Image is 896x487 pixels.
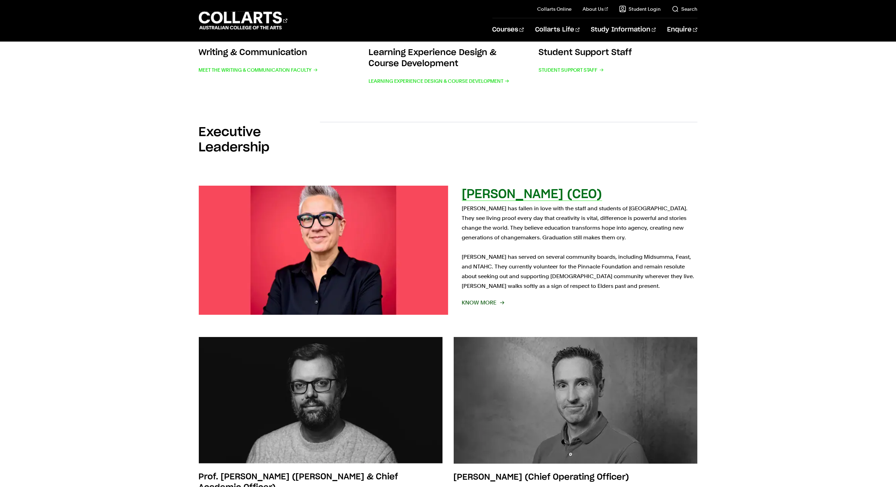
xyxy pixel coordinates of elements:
a: Courses [493,18,524,41]
a: Collarts Life [535,18,580,41]
h2: [PERSON_NAME] (Chief Operating Officer) [454,473,629,481]
span: Know More [462,298,504,308]
h3: Learning Experience Design & Course Development [369,48,496,68]
span: Student Support Staff [539,65,604,75]
a: Study Information [591,18,656,41]
a: Collarts Online [537,6,571,12]
span: Learning Experience Design & Course Development [369,76,509,86]
h2: [PERSON_NAME] (CEO) [462,188,602,201]
p: [PERSON_NAME] has fallen in love with the staff and students of [GEOGRAPHIC_DATA]. They see livin... [462,204,698,291]
span: Meet the Writing & Communication Faculty [199,65,318,75]
a: About Us [583,6,608,12]
a: [PERSON_NAME] (CEO) [PERSON_NAME] has fallen in love with the staff and students of [GEOGRAPHIC_D... [199,186,698,315]
a: Student Login [619,6,661,12]
div: Go to homepage [199,11,287,30]
h3: Student Support Staff [539,48,632,57]
a: Enquire [667,18,697,41]
a: Search [672,6,698,12]
h3: Writing & Communication [199,48,308,57]
h2: Executive Leadership [199,125,320,155]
